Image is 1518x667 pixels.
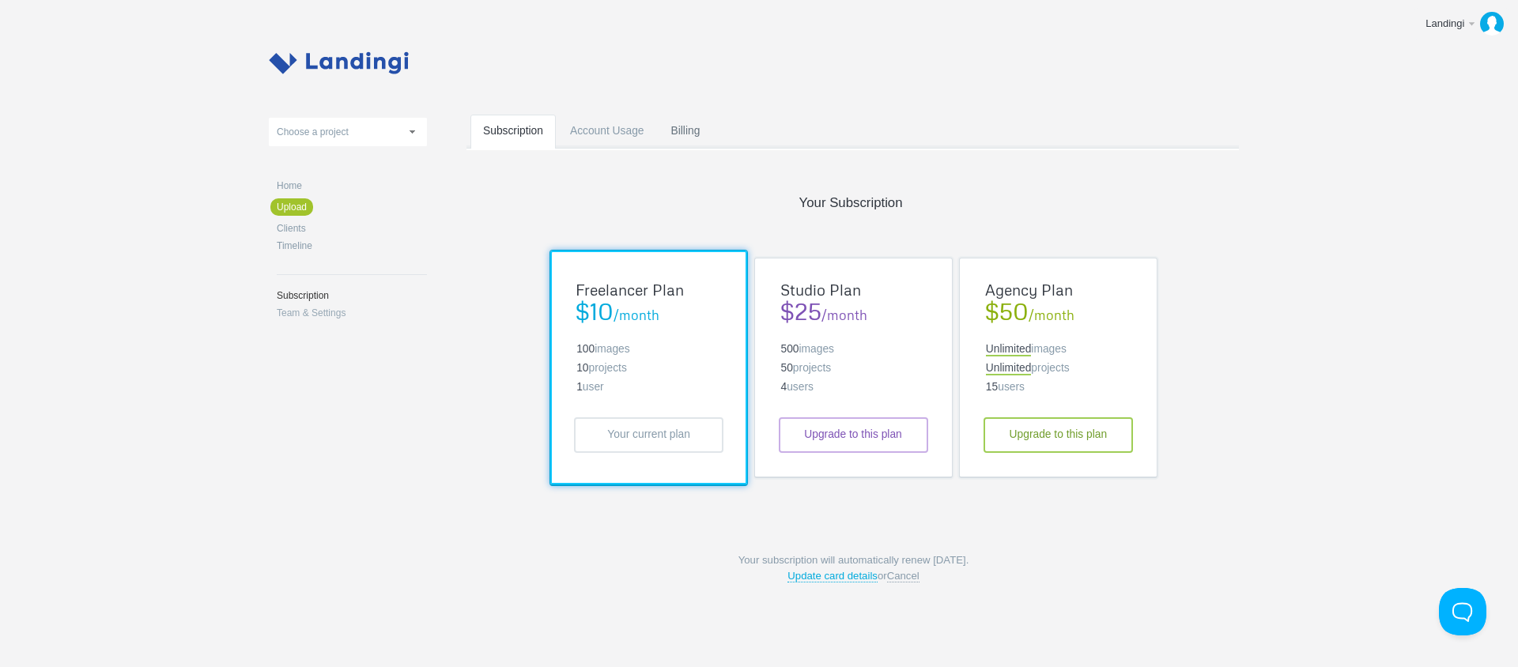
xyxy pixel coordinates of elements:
iframe: Help Scout Beacon - Open [1439,588,1486,635]
img: 3f630892c568204773eadf6b2c534070 [1480,12,1504,36]
strong: Unlimited [986,343,1032,356]
a: Subscription [470,115,556,177]
a: Clients [277,224,427,233]
li: images [984,344,1133,355]
span: /month [572,300,722,323]
div: Landingi [1425,16,1466,32]
strong: 50 [781,362,793,374]
a: Upgrade to this plan [779,417,928,454]
a: Timeline [277,241,427,251]
li: images [574,344,723,355]
h2: Freelancer Plan [576,282,725,297]
li: images [779,344,928,355]
p: Your subscription will automatically renew [DATE]. [534,552,1173,584]
a: Upgrade to this plan [984,417,1133,454]
strong: 15 [986,381,998,393]
div: Your current plan [574,417,723,454]
h2: Studio Plan [780,282,930,297]
a: Home [277,181,427,190]
strong: $10 [575,296,614,326]
a: Cancel [887,570,919,582]
strong: Unlimited [986,362,1032,375]
a: Account Usage [557,115,657,177]
strong: 1 [576,381,583,393]
span: Choose a project [277,126,349,138]
span: or [534,568,1173,584]
span: /month [777,300,927,323]
strong: 4 [781,381,787,393]
li: projects [984,363,1133,374]
h2: Agency Plan [985,282,1135,297]
strong: $50 [984,296,1029,326]
a: Team & Settings [277,308,427,318]
a: Update card details [787,570,878,582]
img: landingi-logo_20200813074244.png [269,51,409,74]
strong: 10 [576,362,588,374]
h1: Your Subscription [466,197,1235,210]
a: Subscription [277,291,427,300]
a: Upload [270,198,313,216]
li: users [986,382,1135,393]
strong: 500 [781,343,799,355]
strong: $25 [780,296,821,326]
li: projects [779,363,928,374]
li: user [576,382,726,393]
a: Billing [659,115,713,177]
strong: 100 [576,343,595,355]
li: projects [574,363,723,374]
li: users [781,382,931,393]
a: Landingi [1414,8,1510,40]
span: /month [982,300,1131,323]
